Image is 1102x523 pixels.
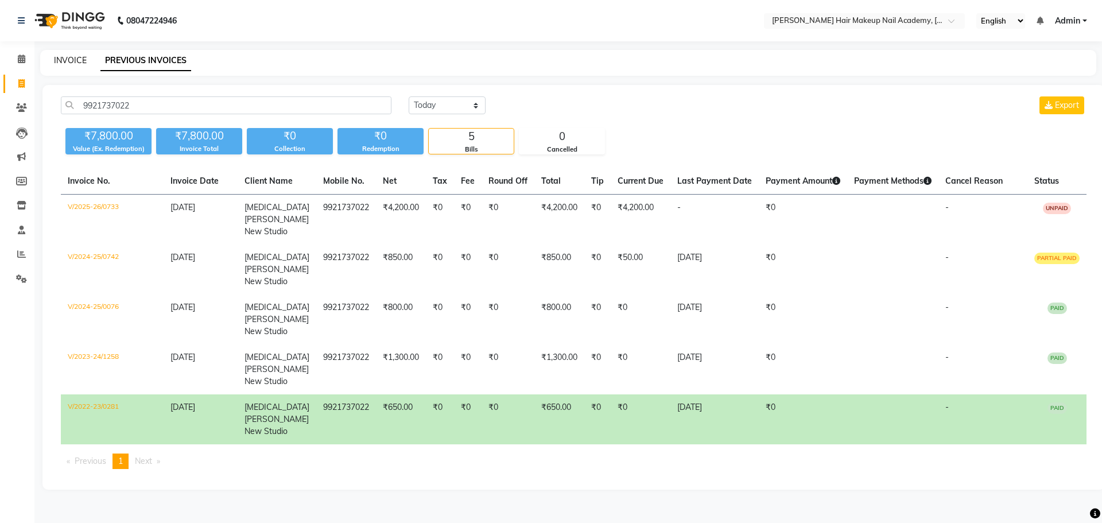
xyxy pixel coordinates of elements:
td: ₹0 [426,394,454,444]
div: ₹0 [337,128,424,144]
span: Previous [75,456,106,466]
div: ₹7,800.00 [156,128,242,144]
td: ₹4,200.00 [611,195,670,245]
span: [MEDICAL_DATA] [245,302,309,312]
span: PARTIAL PAID [1034,253,1080,264]
span: Status [1034,176,1059,186]
span: [MEDICAL_DATA] [245,252,309,262]
td: V/2023-24/1258 [61,344,164,394]
td: [DATE] [670,344,759,394]
img: logo [29,5,108,37]
td: ₹4,200.00 [534,195,584,245]
td: ₹850.00 [376,245,426,295]
b: 08047224946 [126,5,177,37]
span: [DATE] [170,252,195,262]
td: ₹0 [482,245,534,295]
span: Cancel Reason [945,176,1003,186]
span: Invoice No. [68,176,110,186]
input: Search by Name/Mobile/Email/Invoice No [61,96,391,114]
td: ₹800.00 [376,295,426,344]
div: ₹0 [247,128,333,144]
div: Collection [247,144,333,154]
div: Redemption [337,144,424,154]
td: ₹0 [584,394,611,444]
td: ₹0 [759,195,847,245]
span: Current Due [618,176,663,186]
td: ₹0 [426,195,454,245]
div: 5 [429,129,514,145]
nav: Pagination [61,454,1087,469]
td: ₹0 [611,394,670,444]
td: 9921737022 [316,394,376,444]
span: [DATE] [170,302,195,312]
span: Payment Amount [766,176,840,186]
div: ₹7,800.00 [65,128,152,144]
td: ₹650.00 [376,394,426,444]
td: ₹0 [482,344,534,394]
span: [PERSON_NAME] New Studio [245,264,309,286]
span: - [945,252,949,262]
div: 0 [519,129,604,145]
span: Mobile No. [323,176,364,186]
td: ₹0 [426,344,454,394]
td: V/2024-25/0742 [61,245,164,295]
span: [DATE] [170,352,195,362]
span: Payment Methods [854,176,932,186]
td: ₹0 [584,245,611,295]
span: [PERSON_NAME] New Studio [245,214,309,237]
span: PAID [1047,352,1067,364]
span: [DATE] [170,202,195,212]
a: PREVIOUS INVOICES [100,51,191,71]
td: ₹0 [759,394,847,444]
td: ₹0 [454,295,482,344]
td: ₹4,200.00 [376,195,426,245]
span: [MEDICAL_DATA] [245,352,309,362]
td: ₹0 [584,295,611,344]
td: ₹0 [611,295,670,344]
td: ₹0 [426,245,454,295]
span: Admin [1055,15,1080,27]
td: ₹0 [482,295,534,344]
span: [PERSON_NAME] New Studio [245,364,309,386]
span: Round Off [488,176,527,186]
span: - [945,202,949,212]
span: PAID [1047,402,1067,414]
td: ₹1,300.00 [376,344,426,394]
button: Export [1039,96,1084,114]
span: Tax [433,176,447,186]
span: Client Name [245,176,293,186]
span: [MEDICAL_DATA] [245,402,309,412]
span: Net [383,176,397,186]
td: ₹0 [759,245,847,295]
td: ₹0 [611,344,670,394]
td: ₹0 [454,245,482,295]
td: ₹0 [584,195,611,245]
span: Last Payment Date [677,176,752,186]
td: ₹0 [454,394,482,444]
td: ₹0 [482,394,534,444]
td: V/2025-26/0733 [61,195,164,245]
span: PAID [1047,303,1067,314]
span: - [945,302,949,312]
td: ₹650.00 [534,394,584,444]
span: [DATE] [170,402,195,412]
div: Cancelled [519,145,604,154]
td: 9921737022 [316,295,376,344]
td: - [670,195,759,245]
span: - [945,352,949,362]
td: ₹0 [759,295,847,344]
span: Invoice Date [170,176,219,186]
div: Invoice Total [156,144,242,154]
td: V/2022-23/0281 [61,394,164,444]
td: [DATE] [670,394,759,444]
span: Fee [461,176,475,186]
td: ₹50.00 [611,245,670,295]
span: 1 [118,456,123,466]
span: Tip [591,176,604,186]
td: 9921737022 [316,245,376,295]
span: [PERSON_NAME] New Studio [245,414,309,436]
td: V/2024-25/0076 [61,295,164,344]
span: - [945,402,949,412]
td: ₹0 [482,195,534,245]
td: [DATE] [670,245,759,295]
